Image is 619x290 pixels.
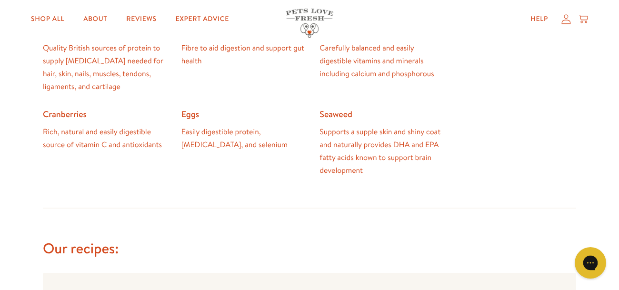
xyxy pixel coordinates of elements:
[76,10,115,29] a: About
[286,9,333,38] img: Pets Love Fresh
[571,245,609,280] iframe: Gorgias live chat messenger
[43,109,166,120] dt: Cranberries
[181,109,305,120] dt: Eggs
[23,10,72,29] a: Shop All
[168,10,237,29] a: Expert Advice
[523,10,556,29] a: Help
[119,10,164,29] a: Reviews
[319,109,443,120] dt: Seaweed
[43,239,576,258] h3: Our recipes:
[181,126,305,151] dd: Easily digestible protein, [MEDICAL_DATA], and selenium
[43,126,166,151] dd: Rich, natural and easily digestible source of vitamin C and antioxidants
[181,42,305,68] dd: Fibre to aid digestion and support gut health
[319,126,443,178] dd: Supports a supple skin and shiny coat and naturally provides DHA and EPA fatty acids known to sup...
[319,42,443,81] dd: Carefully balanced and easily digestible vitamins and minerals including calcium and phosphorous
[43,42,166,94] dd: Quality British sources of protein to supply [MEDICAL_DATA] needed for hair, skin, nails, muscles...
